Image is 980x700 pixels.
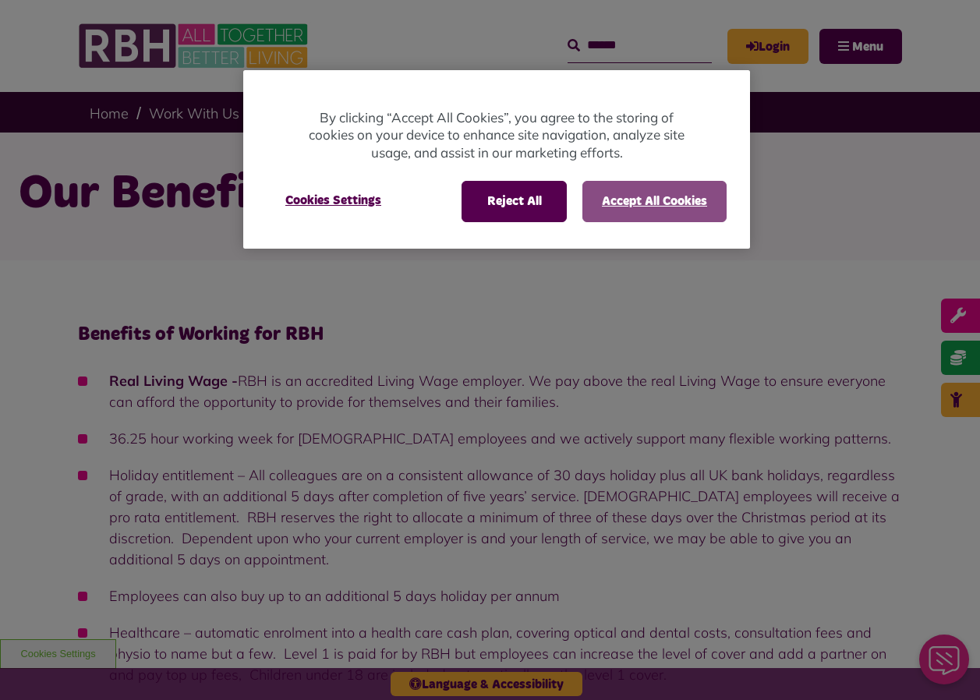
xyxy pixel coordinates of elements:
div: Privacy [243,70,750,249]
div: Cookie banner [243,70,750,249]
p: By clicking “Accept All Cookies”, you agree to the storing of cookies on your device to enhance s... [306,109,688,162]
button: Accept All Cookies [582,181,727,221]
div: Close Web Assistant [9,5,59,55]
button: Cookies Settings [267,181,400,220]
button: Reject All [462,181,567,221]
